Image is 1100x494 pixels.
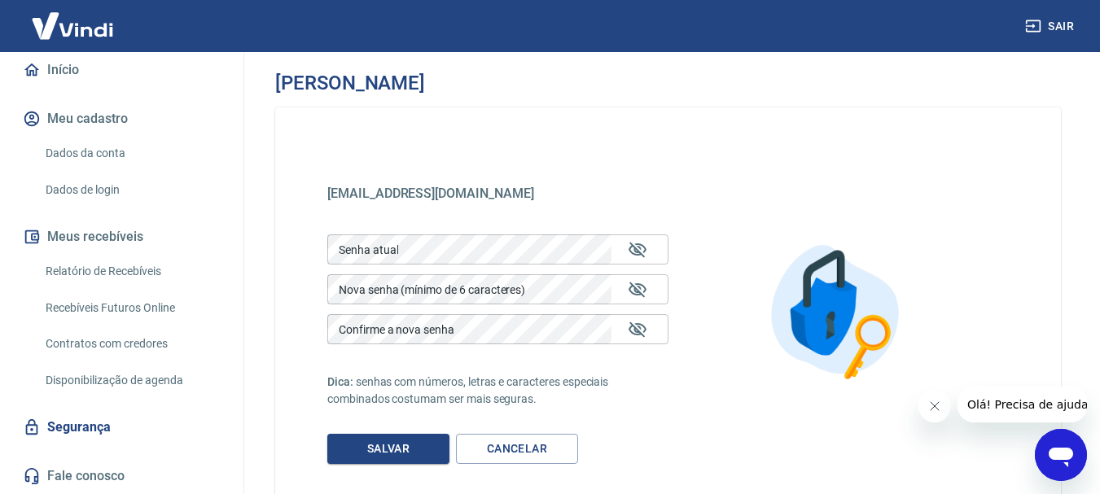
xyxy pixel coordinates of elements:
[39,137,224,170] a: Dados da conta
[20,52,224,88] a: Início
[918,390,951,422] iframe: Fechar mensagem
[20,219,224,255] button: Meus recebíveis
[39,173,224,207] a: Dados de login
[20,458,224,494] a: Fale conosco
[20,1,125,50] img: Vindi
[327,434,449,464] button: Salvar
[10,11,137,24] span: Olá! Precisa de ajuda?
[39,255,224,288] a: Relatório de Recebíveis
[753,226,923,396] img: Alterar senha
[275,72,425,94] h3: [PERSON_NAME]
[1035,429,1087,481] iframe: Botão para abrir a janela de mensagens
[618,230,657,269] button: Mostrar/esconder senha
[1022,11,1080,42] button: Sair
[20,101,224,137] button: Meu cadastro
[618,270,657,309] button: Mostrar/esconder senha
[456,434,578,464] a: Cancelar
[39,364,224,397] a: Disponibilização de agenda
[958,387,1087,422] iframe: Mensagem da empresa
[39,291,224,325] a: Recebíveis Futuros Online
[327,375,356,388] span: Dica:
[327,186,534,201] span: [EMAIL_ADDRESS][DOMAIN_NAME]
[618,310,657,349] button: Mostrar/esconder senha
[39,327,224,361] a: Contratos com credores
[20,409,224,445] a: Segurança
[327,374,668,408] p: senhas com números, letras e caracteres especiais combinados costumam ser mais seguras.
